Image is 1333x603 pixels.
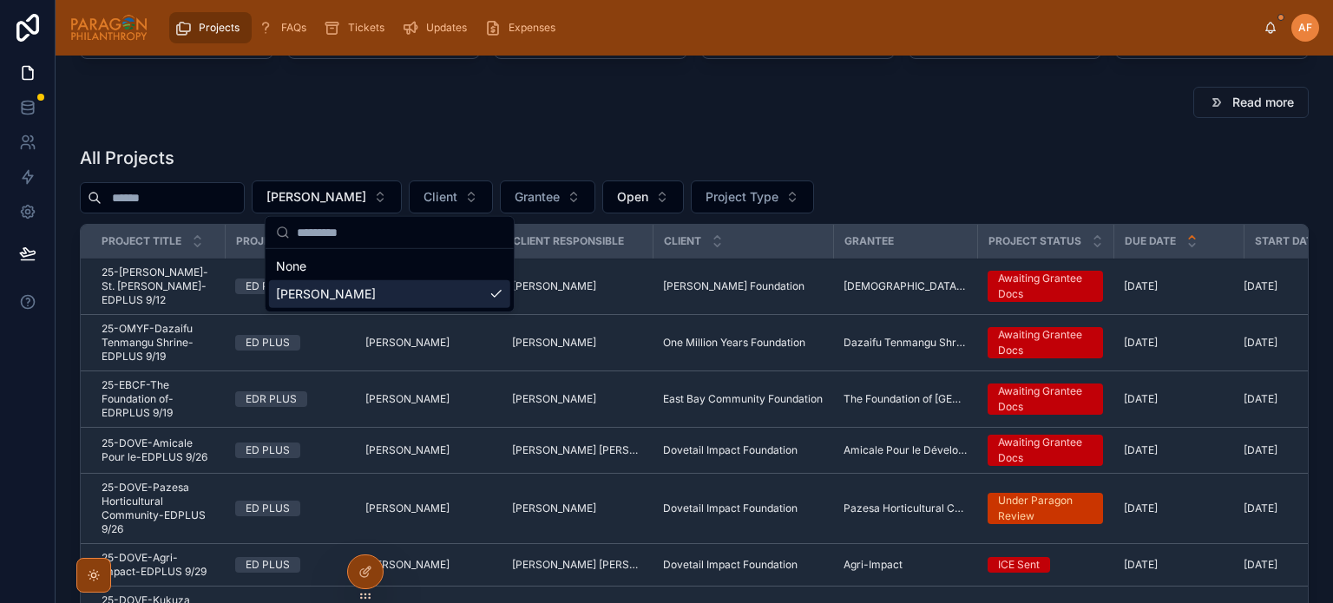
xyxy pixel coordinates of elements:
div: ED PLUS [246,279,290,294]
a: Awaiting Grantee Docs [988,327,1103,358]
a: 25-DOVE-Amicale Pour le-EDPLUS 9/26 [102,436,214,464]
button: Select Button [409,180,493,213]
a: [PERSON_NAME] [512,279,642,293]
a: Tickets [318,12,397,43]
a: [DEMOGRAPHIC_DATA][PERSON_NAME] [844,279,967,293]
a: Awaiting Grantee Docs [988,435,1103,466]
span: [DATE] [1244,501,1277,515]
span: [DATE] [1244,392,1277,406]
span: [PERSON_NAME] [512,501,596,515]
a: [PERSON_NAME] [512,501,642,515]
a: ED PLUS [235,335,345,351]
a: [DATE] [1124,443,1233,457]
span: Project Title [102,234,181,248]
span: [PERSON_NAME] [365,392,450,406]
div: ED PLUS [246,501,290,516]
a: Pazesa Horticultural Community [844,501,967,515]
button: Select Button [252,180,402,213]
a: Awaiting Grantee Docs [988,271,1103,302]
a: Projects [169,12,252,43]
a: [PERSON_NAME] [512,392,642,406]
span: Read more [1232,94,1294,111]
span: Due Date [1125,234,1176,248]
a: 25-[PERSON_NAME]-St. [PERSON_NAME]-EDPLUS 9/12 [102,265,214,307]
button: Select Button [602,180,684,213]
span: [PERSON_NAME] Foundation [663,279,804,293]
span: [PERSON_NAME] [365,501,450,515]
span: [PERSON_NAME] [512,336,596,350]
span: Tickets [348,21,384,35]
a: ED PLUS [235,442,345,458]
div: ED PLUS [246,442,290,458]
a: Agri-Impact [844,558,967,572]
span: One Million Years Foundation [663,336,805,350]
span: [PERSON_NAME] [365,443,450,457]
span: Start Date [1255,234,1319,248]
span: [PERSON_NAME] [PERSON_NAME] [512,558,642,572]
a: EDR PLUS [235,391,345,407]
a: 25-OMYF-Dazaifu Tenmangu Shrine-EDPLUS 9/19 [102,322,214,364]
span: [DATE] [1244,558,1277,572]
span: Amicale Pour le Développement Durable [844,443,967,457]
span: Grantee [844,234,894,248]
span: Agri-Impact [844,558,903,572]
span: [DATE] [1124,443,1158,457]
div: scrollable content [162,9,1264,47]
h1: All Projects [80,146,174,170]
a: One Million Years Foundation [663,336,823,350]
a: [PERSON_NAME] [512,336,642,350]
a: FAQs [252,12,318,43]
div: None [269,252,510,280]
span: Project Type [706,188,778,206]
a: [DATE] [1124,558,1233,572]
div: Awaiting Grantee Docs [998,383,1093,415]
a: 25-DOVE-Pazesa Horticultural Community-EDPLUS 9/26 [102,481,214,536]
span: FAQs [281,21,306,35]
a: [PERSON_NAME] [365,336,491,350]
a: [PERSON_NAME] [365,392,491,406]
div: ICE Sent [998,557,1040,573]
img: App logo [69,14,148,42]
span: 25-DOVE-Agri-Impact-EDPLUS 9/29 [102,551,214,579]
span: 25-EBCF-The Foundation of-EDRPLUS 9/19 [102,378,214,420]
span: [PERSON_NAME] [512,279,596,293]
span: Dovetail Impact Foundation [663,501,798,515]
span: [DATE] [1244,336,1277,350]
span: [DATE] [1124,279,1158,293]
a: [PERSON_NAME] Foundation [663,279,823,293]
div: Awaiting Grantee Docs [998,327,1093,358]
a: ED PLUS [235,279,345,294]
span: Dazaifu Tenmangu Shrine [844,336,967,350]
span: Client [664,234,701,248]
a: [PERSON_NAME] [365,443,491,457]
a: [PERSON_NAME] [365,501,491,515]
span: Grantee [515,188,560,206]
div: Awaiting Grantee Docs [998,435,1093,466]
span: [DATE] [1244,443,1277,457]
a: Dovetail Impact Foundation [663,558,823,572]
div: ED PLUS [246,335,290,351]
a: East Bay Community Foundation [663,392,823,406]
a: ED PLUS [235,501,345,516]
span: Project Type [236,234,315,248]
a: Dovetail Impact Foundation [663,501,823,515]
a: The Foundation of [GEOGRAPHIC_DATA] [844,392,967,406]
span: Expenses [509,21,555,35]
span: Project Status [988,234,1081,248]
span: [DATE] [1124,392,1158,406]
span: Client [424,188,457,206]
a: ICE Sent [988,557,1103,573]
span: [PERSON_NAME] [266,188,366,206]
a: [PERSON_NAME] [PERSON_NAME] [512,443,642,457]
a: [PERSON_NAME] [365,558,491,572]
a: Awaiting Grantee Docs [988,383,1103,415]
span: [PERSON_NAME] [512,392,596,406]
span: Projects [199,21,240,35]
span: [DATE] [1244,279,1277,293]
a: [DATE] [1124,392,1233,406]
